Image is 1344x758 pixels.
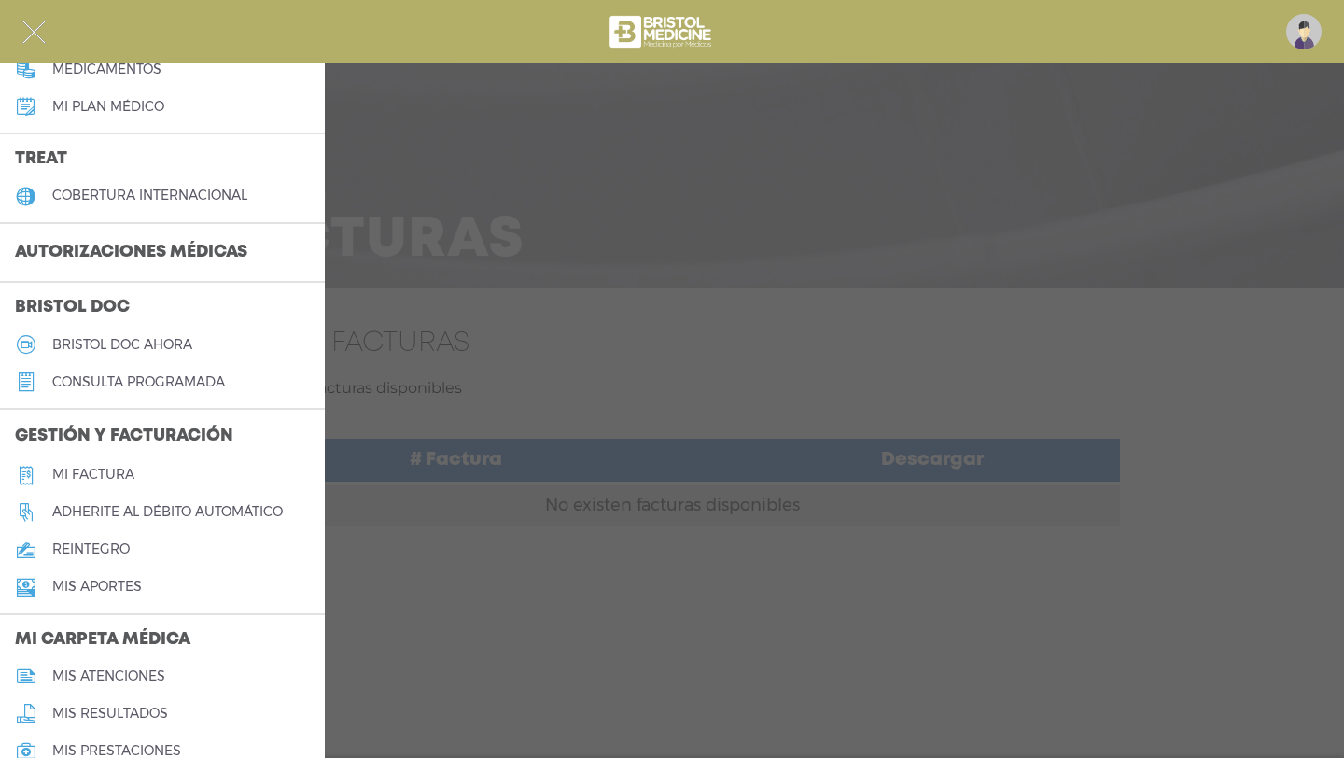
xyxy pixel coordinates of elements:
h5: cobertura internacional [52,188,247,204]
h5: consulta programada [52,374,225,390]
h5: Mi plan médico [52,99,164,115]
h5: Bristol doc ahora [52,337,192,353]
h5: Adherite al débito automático [52,504,283,520]
h5: Mis aportes [52,579,142,595]
h5: mis atenciones [52,668,165,684]
h5: reintegro [52,541,130,557]
img: Cober_menu-close-white.svg [22,21,46,44]
h5: Mi factura [52,467,134,483]
h5: medicamentos [52,62,161,77]
h5: mis resultados [52,706,168,722]
img: bristol-medicine-blanco.png [607,9,718,54]
img: profile-placeholder.svg [1286,14,1322,49]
